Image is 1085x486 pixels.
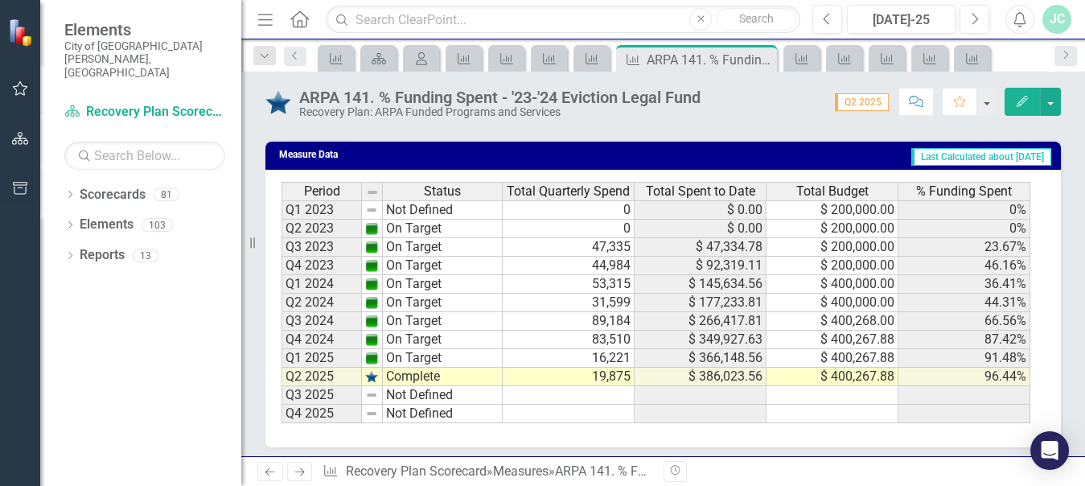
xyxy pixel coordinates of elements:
img: APn+hR+MH4cqAAAAAElFTkSuQmCC [365,241,378,253]
img: APn+hR+MH4cqAAAAAElFTkSuQmCC [365,333,378,346]
input: Search Below... [64,142,225,170]
div: ARPA 141. % Funding Spent - '23-'24 Eviction Legal Fund [555,463,875,479]
img: Complete [265,89,291,115]
td: Q1 2024 [282,275,362,294]
td: On Target [383,238,503,257]
td: $ 400,267.88 [766,349,898,368]
td: Q2 2024 [282,294,362,312]
a: Recovery Plan Scorecard [64,103,225,121]
img: APn+hR+MH4cqAAAAAElFTkSuQmCC [365,259,378,272]
td: On Target [383,257,503,275]
td: 53,315 [503,275,635,294]
td: 23.67% [898,238,1030,257]
span: Total Spent to Date [646,184,755,199]
span: Status [424,184,461,199]
img: APn+hR+MH4cqAAAAAElFTkSuQmCC [365,278,378,290]
a: Reports [80,246,125,265]
td: 0 [503,220,635,238]
td: $ 0.00 [635,220,766,238]
button: [DATE]-25 [847,5,956,34]
td: $ 400,000.00 [766,275,898,294]
td: $ 400,000.00 [766,294,898,312]
div: ARPA 141. % Funding Spent - '23-'24 Eviction Legal Fund [299,89,701,106]
td: Complete [383,368,503,386]
td: On Target [383,331,503,349]
a: Recovery Plan Scorecard [346,463,487,479]
td: On Target [383,220,503,238]
a: Elements [80,216,134,234]
td: 44,984 [503,257,635,275]
td: On Target [383,294,503,312]
td: 44.31% [898,294,1030,312]
td: 96.44% [898,368,1030,386]
span: Elements [64,20,225,39]
td: Q1 2025 [282,349,362,368]
div: » » [323,463,651,481]
img: APn+hR+MH4cqAAAAAElFTkSuQmCC [365,352,378,364]
span: Total Quarterly Spend [507,184,630,199]
td: On Target [383,349,503,368]
td: $ 177,233.81 [635,294,766,312]
span: Last Calculated about [DATE] [911,148,1051,166]
td: 16,221 [503,349,635,368]
td: 87.42% [898,331,1030,349]
td: Not Defined [383,405,503,423]
td: Q4 2024 [282,331,362,349]
small: City of [GEOGRAPHIC_DATA][PERSON_NAME], [GEOGRAPHIC_DATA] [64,39,225,79]
td: $ 145,634.56 [635,275,766,294]
a: Scorecards [80,186,146,204]
td: $ 400,267.88 [766,331,898,349]
span: Period [304,184,340,199]
td: Q1 2023 [282,200,362,220]
td: $ 0.00 [635,200,766,220]
h3: Measure Data [279,150,506,160]
td: $ 349,927.63 [635,331,766,349]
div: Recovery Plan: ARPA Funded Programs and Services [299,106,701,118]
td: $ 200,000.00 [766,200,898,220]
input: Search ClearPoint... [326,6,800,34]
span: % Funding Spent [916,184,1012,199]
td: 83,510 [503,331,635,349]
div: [DATE]-25 [853,10,950,30]
div: 13 [133,249,158,262]
td: Q3 2023 [282,238,362,257]
div: JC [1042,5,1071,34]
td: $ 92,319.11 [635,257,766,275]
div: Open Intercom Messenger [1030,431,1069,470]
img: 8DAGhfEEPCf229AAAAAElFTkSuQmCC [365,389,378,402]
td: $ 400,268.00 [766,312,898,331]
td: $ 200,000.00 [766,220,898,238]
td: 47,335 [503,238,635,257]
td: 66.56% [898,312,1030,331]
td: 0 [503,200,635,220]
td: $ 200,000.00 [766,257,898,275]
td: On Target [383,312,503,331]
img: ClearPoint Strategy [8,19,36,47]
span: Total Budget [796,184,869,199]
td: Q2 2023 [282,220,362,238]
td: Not Defined [383,200,503,220]
img: APn+hR+MH4cqAAAAAElFTkSuQmCC [365,296,378,309]
td: Q4 2025 [282,405,362,423]
td: 89,184 [503,312,635,331]
td: 19,875 [503,368,635,386]
td: $ 386,023.56 [635,368,766,386]
div: 103 [142,218,173,232]
td: $ 400,267.88 [766,368,898,386]
td: 36.41% [898,275,1030,294]
td: Q3 2024 [282,312,362,331]
td: 31,599 [503,294,635,312]
td: 0% [898,220,1030,238]
button: Search [716,8,796,31]
a: Measures [493,463,549,479]
img: 8DAGhfEEPCf229AAAAAElFTkSuQmCC [365,407,378,420]
img: 8DAGhfEEPCf229AAAAAElFTkSuQmCC [366,186,379,199]
td: 0% [898,200,1030,220]
td: Not Defined [383,386,503,405]
td: Q3 2025 [282,386,362,405]
td: 46.16% [898,257,1030,275]
img: w9kk4zY+vI8wwAAAABJRU5ErkJggg== [365,370,378,383]
td: $ 366,148.56 [635,349,766,368]
td: $ 47,334.78 [635,238,766,257]
td: On Target [383,275,503,294]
